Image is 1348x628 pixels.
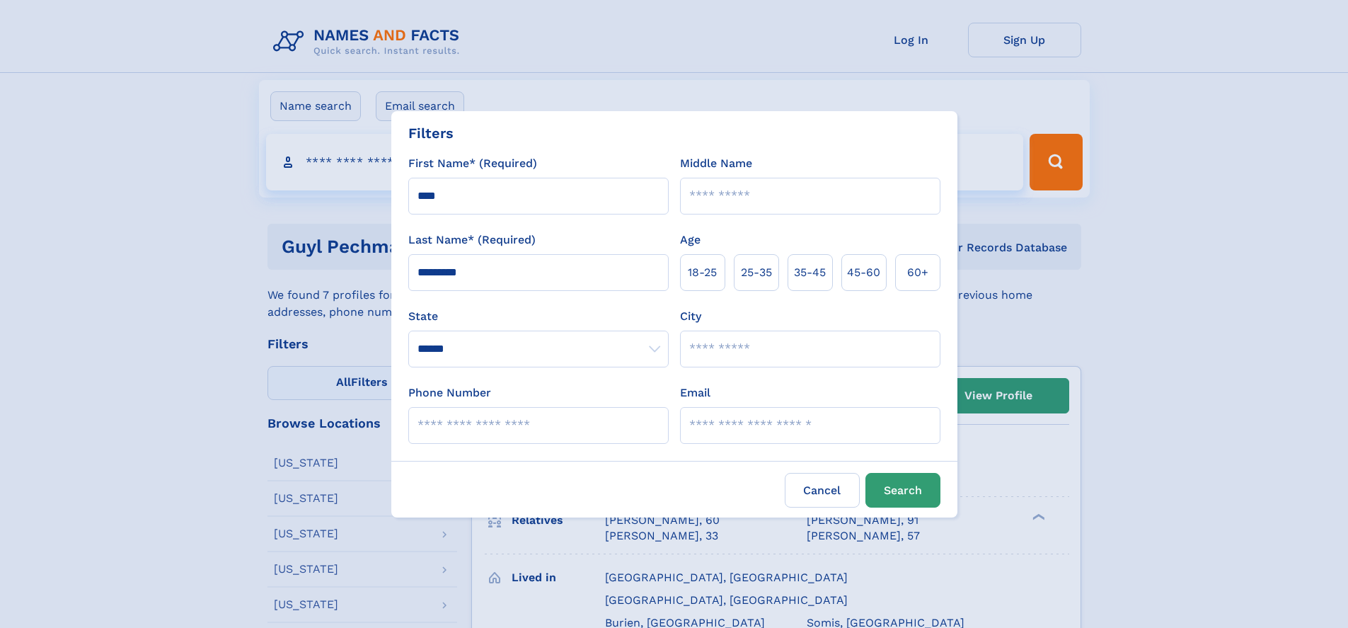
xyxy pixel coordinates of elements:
[907,264,928,281] span: 60+
[680,308,701,325] label: City
[847,264,880,281] span: 45‑60
[680,384,710,401] label: Email
[408,155,537,172] label: First Name* (Required)
[408,308,669,325] label: State
[408,232,536,249] label: Last Name* (Required)
[680,155,752,172] label: Middle Name
[688,264,717,281] span: 18‑25
[408,384,491,401] label: Phone Number
[741,264,772,281] span: 25‑35
[408,122,454,144] div: Filters
[680,232,701,249] label: Age
[785,473,860,508] label: Cancel
[794,264,826,281] span: 35‑45
[865,473,940,508] button: Search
